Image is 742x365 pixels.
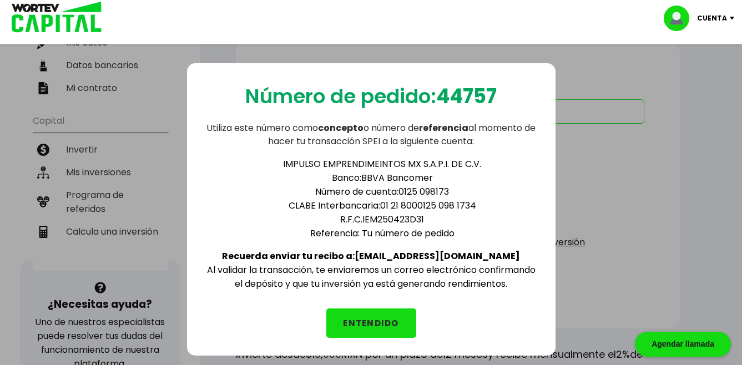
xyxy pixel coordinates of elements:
button: ENTENDIDO [326,308,416,338]
li: CLABE Interbancaria: 01 21 8000125 098 1734 [227,199,538,212]
b: 44757 [436,82,497,110]
li: Referencia: Tu número de pedido [227,226,538,240]
li: IMPULSO EMPRENDIMEINTOS MX S.A.P.I. DE C.V. [227,157,538,171]
img: icon-down [727,17,742,20]
b: Recuerda enviar tu recibo a: [EMAIL_ADDRESS][DOMAIN_NAME] [222,250,520,262]
li: Número de cuenta: 0125 098173 [227,185,538,199]
div: Agendar llamada [635,332,731,357]
li: R.F.C. IEM250423D31 [227,212,538,226]
p: Utiliza este número como o número de al momento de hacer tu transacción SPEI a la siguiente cuenta: [205,121,538,148]
div: Al validar la transacción, te enviaremos un correo electrónico confirmando el depósito y que tu i... [205,148,538,291]
b: referencia [419,121,468,134]
li: Banco: BBVA Bancomer [227,171,538,185]
p: Número de pedido: [245,81,497,111]
img: profile-image [664,6,697,31]
b: concepto [318,121,364,134]
p: Cuenta [697,10,727,27]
